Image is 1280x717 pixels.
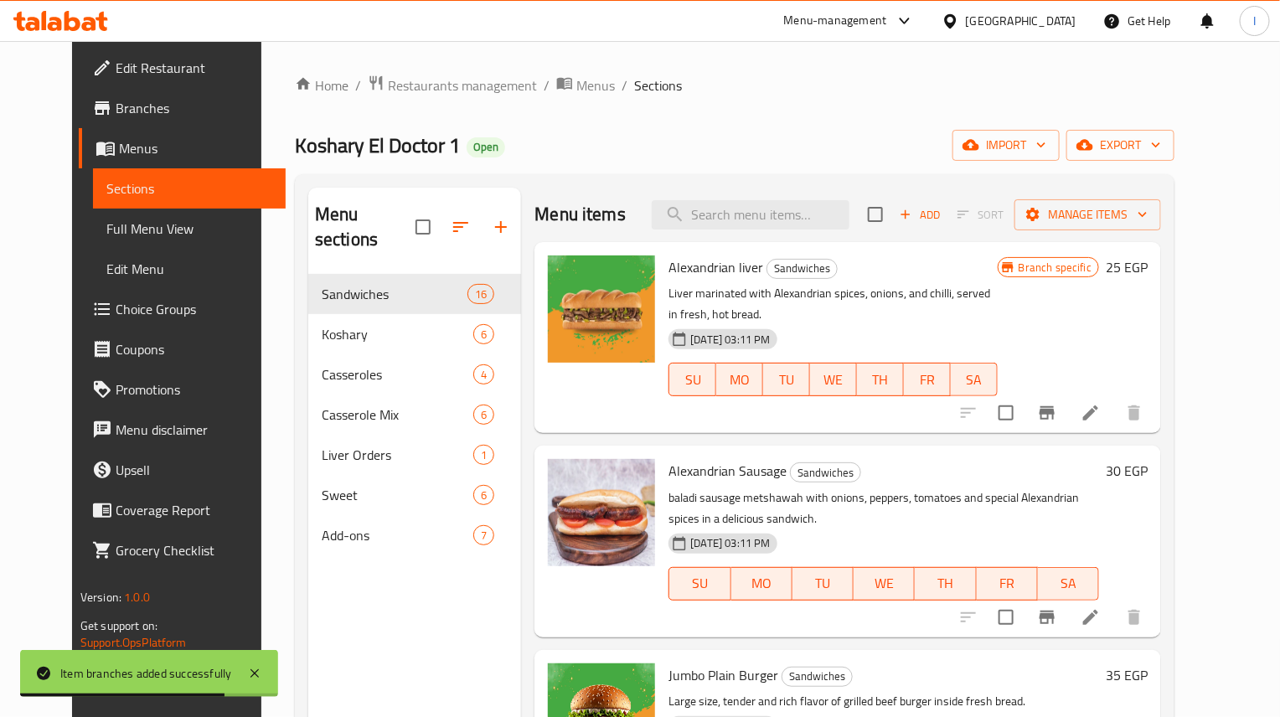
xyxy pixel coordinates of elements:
button: Branch-specific-item [1027,597,1067,637]
span: Sections [634,75,682,95]
p: baladi sausage metshawah with onions, peppers, tomatoes and special Alexandrian spices in a delic... [668,487,1099,529]
span: Add item [893,202,947,228]
span: Sweet [322,485,473,505]
div: Casseroles4 [308,354,522,395]
button: TU [763,363,810,396]
div: Sandwiches [766,259,838,279]
a: Edit menu item [1081,607,1101,627]
span: Sections [106,178,272,199]
span: 1.0.0 [124,586,150,608]
div: [GEOGRAPHIC_DATA] [966,12,1076,30]
button: import [952,130,1060,161]
span: I [1253,12,1256,30]
span: TU [799,571,847,596]
button: SU [668,363,716,396]
span: Add-ons [322,525,473,545]
a: Branches [79,88,286,128]
span: MO [723,368,756,392]
a: Full Menu View [93,209,286,249]
div: Open [467,137,505,157]
div: items [473,485,494,505]
div: Casserole Mix6 [308,395,522,435]
button: SU [668,567,730,601]
a: Edit Menu [93,249,286,289]
button: delete [1114,597,1154,637]
span: Sandwiches [322,284,467,304]
span: Alexandrian liver [668,255,763,280]
a: Choice Groups [79,289,286,329]
img: Alexandrian liver [548,255,655,363]
button: MO [716,363,763,396]
div: Sweet6 [308,475,522,515]
h2: Menu sections [315,202,416,252]
div: items [467,284,494,304]
li: / [544,75,550,95]
div: items [473,364,494,384]
li: / [355,75,361,95]
div: Liver Orders1 [308,435,522,475]
span: Restaurants management [388,75,537,95]
span: Jumbo Plain Burger [668,663,778,688]
span: Select section first [947,202,1014,228]
span: SA [1045,571,1092,596]
span: Casseroles [322,364,473,384]
button: delete [1114,393,1154,433]
a: Grocery Checklist [79,530,286,570]
div: items [473,445,494,465]
span: Branches [116,98,272,118]
span: Choice Groups [116,299,272,319]
img: Alexandrian Sausage [548,459,655,566]
button: TU [792,567,854,601]
button: Add [893,202,947,228]
div: Sandwiches16 [308,274,522,314]
a: Support.OpsPlatform [80,632,187,653]
span: Menus [119,138,272,158]
div: Sandwiches [790,462,861,482]
span: Sandwiches [791,463,860,482]
p: Liver marinated with Alexandrian spices, onions, and chilli, served in fresh, hot bread. [668,283,997,325]
span: export [1080,135,1161,156]
p: Large size, tender and rich flavor of grilled beef burger inside fresh bread. [668,691,1099,712]
a: Coverage Report [79,490,286,530]
span: Coverage Report [116,500,272,520]
div: Sandwiches [782,667,853,687]
a: Menus [556,75,615,96]
span: Select to update [988,600,1024,635]
span: Edit Restaurant [116,58,272,78]
span: Sandwiches [782,667,852,686]
span: 1 [474,447,493,463]
span: [DATE] 03:11 PM [684,535,777,551]
span: [DATE] 03:11 PM [684,332,777,348]
a: Coupons [79,329,286,369]
span: WE [860,571,908,596]
a: Sections [93,168,286,209]
span: Version: [80,586,121,608]
a: Promotions [79,369,286,410]
button: export [1066,130,1174,161]
span: 6 [474,487,493,503]
span: Add [897,205,942,224]
span: FR [983,571,1031,596]
span: Upsell [116,460,272,480]
div: items [473,405,494,425]
button: WE [810,363,857,396]
div: Koshary6 [308,314,522,354]
span: 7 [474,528,493,544]
span: Select section [858,197,893,232]
span: WE [817,368,850,392]
span: 6 [474,327,493,343]
span: Casserole Mix [322,405,473,425]
span: TH [921,571,969,596]
span: 4 [474,367,493,383]
a: Menu disclaimer [79,410,286,450]
div: Koshary [322,324,473,344]
span: Get support on: [80,615,157,637]
span: Coupons [116,339,272,359]
span: Grocery Checklist [116,540,272,560]
span: 16 [468,286,493,302]
span: Liver Orders [322,445,473,465]
span: TU [770,368,803,392]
